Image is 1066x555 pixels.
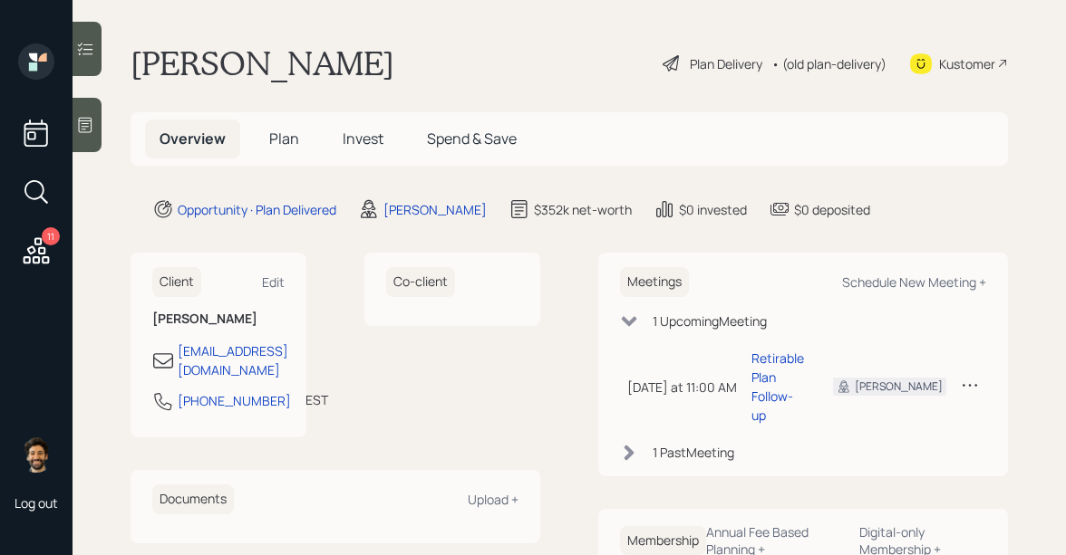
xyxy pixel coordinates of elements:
div: [PERSON_NAME] [383,200,487,219]
h6: Meetings [620,267,689,297]
div: 1 Upcoming Meeting [653,311,767,330]
div: $352k net-worth [534,200,632,219]
img: eric-schwartz-headshot.png [18,436,54,473]
div: EST [305,390,328,409]
h1: [PERSON_NAME] [131,43,394,83]
div: $0 deposited [794,200,870,219]
h6: [PERSON_NAME] [152,311,285,327]
div: [EMAIL_ADDRESS][DOMAIN_NAME] [178,341,288,379]
span: Spend & Save [427,129,517,148]
h6: Client [152,267,201,297]
span: Overview [160,129,226,148]
div: • (old plan-delivery) [771,54,887,73]
div: Opportunity · Plan Delivered [178,200,336,219]
div: Retirable Plan Follow-up [751,349,804,425]
div: Kustomer [939,54,995,73]
div: Upload + [468,491,518,508]
div: [DATE] at 11:00 AM [627,378,737,397]
div: [PHONE_NUMBER] [178,391,291,410]
span: Invest [343,129,383,148]
div: 11 [42,227,60,245]
h6: Co-client [386,267,455,297]
div: $0 invested [679,200,747,219]
span: Plan [269,129,299,148]
div: Edit [262,273,285,291]
div: 1 Past Meeting [653,443,734,462]
div: Plan Delivery [690,54,762,73]
h6: Documents [152,484,234,514]
div: Schedule New Meeting + [842,273,986,291]
div: [PERSON_NAME] [855,378,943,395]
div: Log out [15,494,58,512]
